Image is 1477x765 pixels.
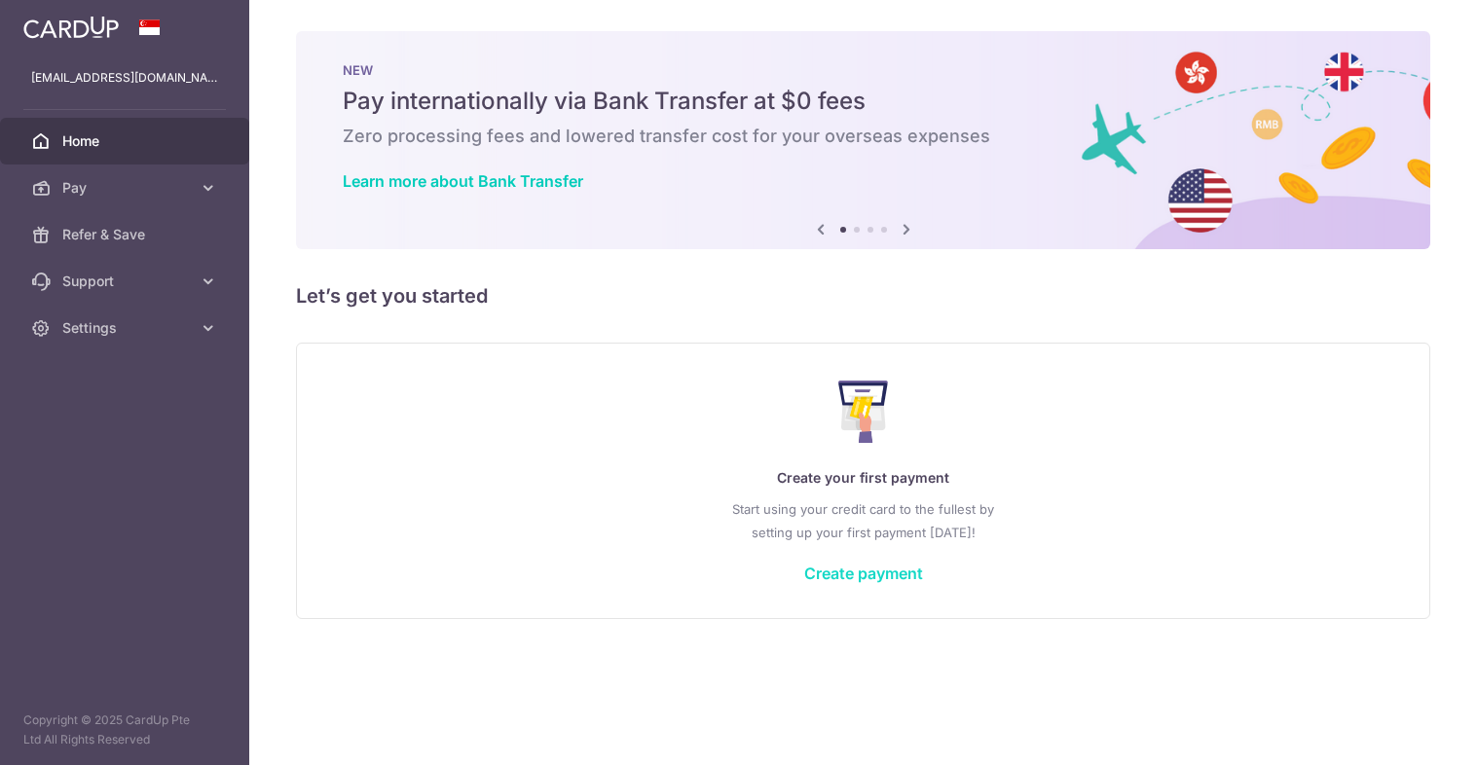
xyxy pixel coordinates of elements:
p: [EMAIL_ADDRESS][DOMAIN_NAME] [31,68,218,88]
img: Bank transfer banner [296,31,1430,249]
a: Learn more about Bank Transfer [343,171,583,191]
p: NEW [343,62,1384,78]
img: Make Payment [838,381,888,443]
span: Settings [62,318,191,338]
span: Support [62,272,191,291]
span: Pay [62,178,191,198]
h6: Zero processing fees and lowered transfer cost for your overseas expenses [343,125,1384,148]
span: Refer & Save [62,225,191,244]
p: Create your first payment [336,466,1390,490]
p: Start using your credit card to the fullest by setting up your first payment [DATE]! [336,497,1390,544]
img: CardUp [23,16,119,39]
span: Home [62,131,191,151]
h5: Let’s get you started [296,280,1430,311]
span: Help [44,14,84,31]
h5: Pay internationally via Bank Transfer at $0 fees [343,86,1384,117]
a: Create payment [804,564,923,583]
